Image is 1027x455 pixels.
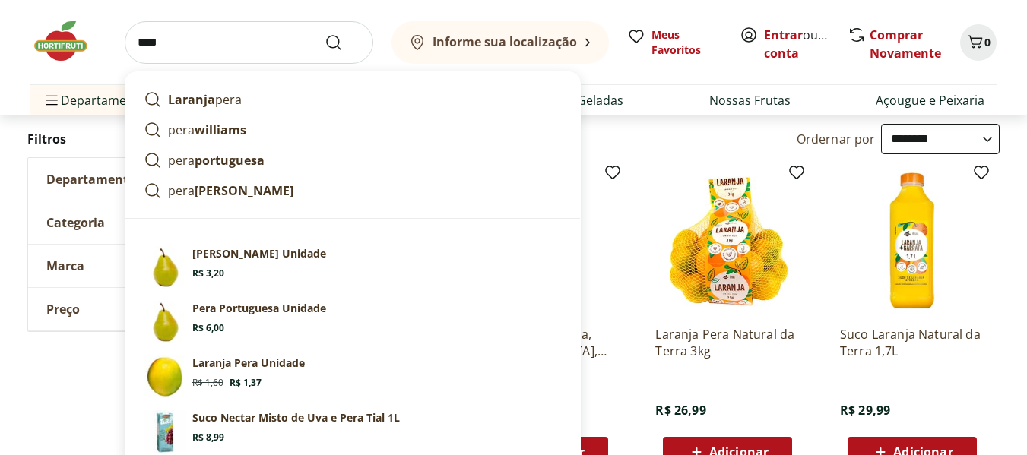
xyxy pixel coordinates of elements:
[46,302,80,317] span: Preço
[46,215,105,230] span: Categoria
[627,27,721,58] a: Meus Favoritos
[168,151,265,169] p: pera
[655,169,800,314] img: Laranja Pera Natural da Terra 3kg
[43,82,61,118] button: Menu
[28,288,256,330] button: Preço
[984,35,991,49] span: 0
[840,169,984,314] img: Suco Laranja Natural da Terra 1,7L
[46,172,136,187] span: Departamento
[28,201,256,244] button: Categoria
[30,18,106,64] img: Hortifruti
[168,182,293,200] p: pera
[192,322,224,334] span: R$ 6,00
[125,21,373,64] input: search
[28,245,256,287] button: Marca
[325,33,361,52] button: Submit Search
[138,115,568,145] a: perawilliams
[168,91,215,108] strong: Laranja
[651,27,721,58] span: Meus Favoritos
[138,295,568,349] a: PrincipalPera Portuguesa UnidadeR$ 6,00
[840,402,890,419] span: R$ 29,99
[433,33,577,50] b: Informe sua localização
[764,26,832,62] span: ou
[138,240,568,295] a: Pera Williams Unidade[PERSON_NAME] UnidadeR$ 3,20
[195,152,265,169] strong: portuguesa
[876,91,984,109] a: Açougue e Peixaria
[138,349,568,404] a: Laranja Pera UnidadeLaranja Pera UnidadeR$ 1,60R$ 1,37
[46,258,84,273] span: Marca
[764,27,803,43] a: Entrar
[144,246,186,289] img: Pera Williams Unidade
[391,21,609,64] button: Informe sua localização
[192,355,305,371] p: Laranja Pera Unidade
[840,326,984,359] a: Suco Laranja Natural da Terra 1,7L
[960,24,997,61] button: Carrinho
[138,84,568,115] a: Laranjapera
[655,402,705,419] span: R$ 26,99
[43,82,152,118] span: Departamentos
[192,301,326,316] p: Pera Portuguesa Unidade
[138,175,568,206] a: pera[PERSON_NAME]
[709,91,791,109] a: Nossas Frutas
[195,122,246,138] strong: williams
[797,131,876,147] label: Ordernar por
[192,431,224,444] span: R$ 8,99
[28,158,256,201] button: Departamento
[192,267,224,280] span: R$ 3,20
[655,326,800,359] a: Laranja Pera Natural da Terra 3kg
[144,301,186,343] img: Principal
[195,182,293,199] strong: [PERSON_NAME]
[168,90,242,109] p: pera
[230,377,262,389] span: R$ 1,37
[138,145,568,175] a: peraportuguesa
[27,124,257,154] h2: Filtros
[764,27,848,62] a: Criar conta
[144,355,186,398] img: Laranja Pera Unidade
[192,410,400,425] p: Suco Nectar Misto de Uva e Pera Tial 1L
[168,121,246,139] p: pera
[192,377,223,389] span: R$ 1,60
[870,27,941,62] a: Comprar Novamente
[192,246,326,261] p: [PERSON_NAME] Unidade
